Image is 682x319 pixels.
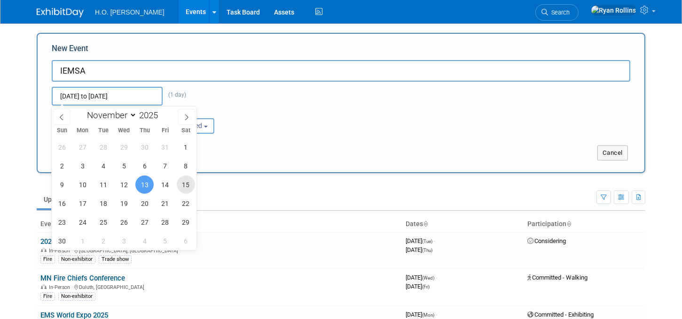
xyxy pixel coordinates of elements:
[137,110,165,121] input: Year
[535,4,579,21] a: Search
[73,157,92,175] span: November 3, 2025
[177,213,195,231] span: November 29, 2025
[115,157,133,175] span: November 5, 2025
[52,43,88,58] label: New Event
[40,274,125,282] a: MN Fire Chiefs Conference
[177,194,195,213] span: November 22, 2025
[53,157,71,175] span: November 2, 2025
[135,157,154,175] span: November 6, 2025
[94,175,112,194] span: November 11, 2025
[163,91,186,98] span: (1 day)
[94,213,112,231] span: November 25, 2025
[422,239,432,244] span: (Tue)
[597,145,628,160] button: Cancel
[52,60,630,82] input: Name of Trade Show / Conference
[93,128,114,134] span: Tue
[73,175,92,194] span: November 10, 2025
[115,175,133,194] span: November 12, 2025
[422,312,434,318] span: (Mon)
[99,255,132,264] div: Trade show
[177,157,195,175] span: November 8, 2025
[436,274,437,281] span: -
[52,106,136,118] div: Attendance / Format:
[83,109,137,121] select: Month
[37,216,402,232] th: Event
[73,213,92,231] span: November 24, 2025
[406,283,430,290] span: [DATE]
[177,175,195,194] span: November 15, 2025
[40,237,112,246] a: 2025 Fire Fusion WALK
[436,311,437,318] span: -
[527,311,594,318] span: Committed - Exhibiting
[422,248,432,253] span: (Thu)
[406,311,437,318] span: [DATE]
[155,128,176,134] span: Fri
[150,106,235,118] div: Participation:
[134,128,155,134] span: Thu
[94,138,112,156] span: October 28, 2025
[52,87,163,106] input: Start Date - End Date
[177,232,195,250] span: December 6, 2025
[73,194,92,213] span: November 17, 2025
[548,9,570,16] span: Search
[406,274,437,281] span: [DATE]
[94,157,112,175] span: November 4, 2025
[524,216,645,232] th: Participation
[53,138,71,156] span: October 26, 2025
[156,157,174,175] span: November 7, 2025
[115,194,133,213] span: November 19, 2025
[177,138,195,156] span: November 1, 2025
[37,190,92,208] a: Upcoming23
[156,194,174,213] span: November 21, 2025
[73,232,92,250] span: December 1, 2025
[423,220,428,228] a: Sort by Start Date
[37,8,84,17] img: ExhibitDay
[135,138,154,156] span: October 30, 2025
[135,213,154,231] span: November 27, 2025
[406,237,435,244] span: [DATE]
[422,284,430,289] span: (Fri)
[114,128,134,134] span: Wed
[73,138,92,156] span: October 27, 2025
[135,232,154,250] span: December 4, 2025
[40,283,398,290] div: Duluth, [GEOGRAPHIC_DATA]
[94,232,112,250] span: December 2, 2025
[49,248,73,254] span: In-Person
[527,237,566,244] span: Considering
[527,274,588,281] span: Committed - Walking
[72,128,93,134] span: Mon
[49,284,73,290] span: In-Person
[156,213,174,231] span: November 28, 2025
[95,8,165,16] span: H.O. [PERSON_NAME]
[115,213,133,231] span: November 26, 2025
[402,216,524,232] th: Dates
[156,232,174,250] span: December 5, 2025
[58,292,95,301] div: Non-exhibitor
[41,248,47,252] img: In-Person Event
[40,292,55,301] div: Fire
[566,220,571,228] a: Sort by Participation Type
[40,246,398,254] div: [GEOGRAPHIC_DATA], [GEOGRAPHIC_DATA]
[156,175,174,194] span: November 14, 2025
[58,255,95,264] div: Non-exhibitor
[53,213,71,231] span: November 23, 2025
[135,194,154,213] span: November 20, 2025
[115,138,133,156] span: October 29, 2025
[156,138,174,156] span: October 31, 2025
[40,255,55,264] div: Fire
[53,194,71,213] span: November 16, 2025
[53,232,71,250] span: November 30, 2025
[94,194,112,213] span: November 18, 2025
[406,246,432,253] span: [DATE]
[53,175,71,194] span: November 9, 2025
[422,275,434,281] span: (Wed)
[591,5,636,15] img: Ryan Rollins
[434,237,435,244] span: -
[135,175,154,194] span: November 13, 2025
[176,128,196,134] span: Sat
[41,284,47,289] img: In-Person Event
[115,232,133,250] span: December 3, 2025
[52,128,72,134] span: Sun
